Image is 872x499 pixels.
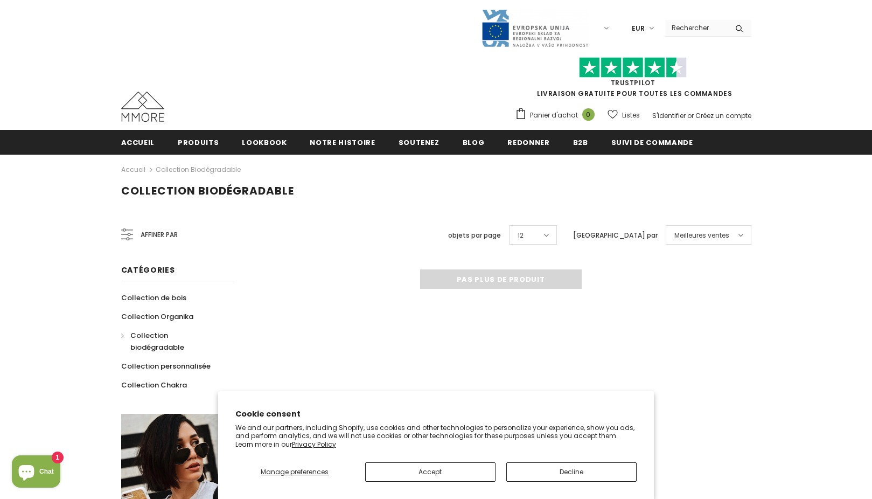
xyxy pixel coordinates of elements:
a: S'identifier [652,111,686,120]
span: Blog [463,137,485,148]
inbox-online-store-chat: Shopify online store chat [9,455,64,490]
input: Search Site [665,20,727,36]
span: Listes [622,110,640,121]
span: Notre histoire [310,137,375,148]
p: We and our partners, including Shopify, use cookies and other technologies to personalize your ex... [235,424,637,449]
span: Accueil [121,137,155,148]
span: Collection biodégradable [121,183,294,198]
a: Collection personnalisée [121,357,211,376]
a: Blog [463,130,485,154]
a: B2B [573,130,588,154]
img: Cas MMORE [121,92,164,122]
span: Collection Chakra [121,380,187,390]
span: Suivi de commande [611,137,693,148]
span: or [687,111,694,120]
button: Decline [506,462,637,482]
button: Manage preferences [235,462,354,482]
a: Collection biodégradable [121,326,222,357]
h2: Cookie consent [235,408,637,420]
span: Collection Organika [121,311,193,322]
a: Créez un compte [695,111,751,120]
span: Produits [178,137,219,148]
span: Redonner [507,137,549,148]
span: soutenez [399,137,440,148]
span: Collection de bois [121,293,186,303]
span: LIVRAISON GRATUITE POUR TOUTES LES COMMANDES [515,62,751,98]
a: Collection Organika [121,307,193,326]
a: Privacy Policy [292,440,336,449]
a: soutenez [399,130,440,154]
span: Affiner par [141,229,178,241]
label: [GEOGRAPHIC_DATA] par [573,230,658,241]
a: Collection biodégradable [156,165,241,174]
span: 12 [518,230,524,241]
span: Meilleures ventes [674,230,729,241]
a: Javni Razpis [481,23,589,32]
a: Accueil [121,163,145,176]
img: Javni Razpis [481,9,589,48]
a: Lookbook [242,130,287,154]
span: Catégories [121,265,175,275]
a: TrustPilot [611,78,655,87]
span: Lookbook [242,137,287,148]
label: objets par page [448,230,501,241]
a: Accueil [121,130,155,154]
span: Manage preferences [261,467,329,476]
span: 0 [582,108,595,121]
a: Produits [178,130,219,154]
a: Suivi de commande [611,130,693,154]
a: Panier d'achat 0 [515,107,600,123]
a: Listes [608,106,640,124]
img: Faites confiance aux étoiles pilotes [579,57,687,78]
a: Collection Chakra [121,376,187,394]
span: Collection personnalisée [121,361,211,371]
span: Panier d'achat [530,110,578,121]
a: Notre histoire [310,130,375,154]
span: Collection biodégradable [130,330,184,352]
span: B2B [573,137,588,148]
button: Accept [365,462,496,482]
a: Collection de bois [121,288,186,307]
a: Redonner [507,130,549,154]
span: EUR [632,23,645,34]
